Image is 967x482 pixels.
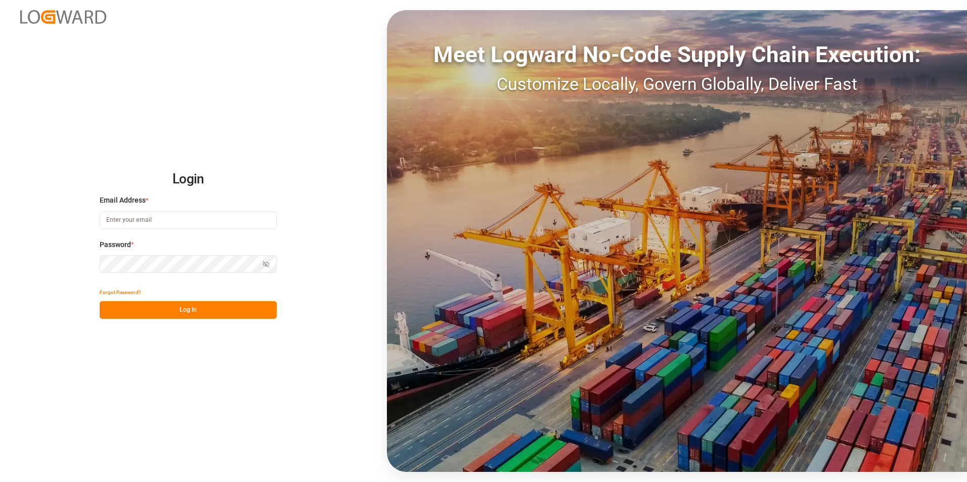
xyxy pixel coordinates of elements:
[100,195,146,206] span: Email Address
[387,71,967,97] div: Customize Locally, Govern Globally, Deliver Fast
[387,38,967,71] div: Meet Logward No-Code Supply Chain Execution:
[20,10,106,24] img: Logward_new_orange.png
[100,301,277,319] button: Log In
[100,283,141,301] button: Forgot Password?
[100,211,277,229] input: Enter your email
[100,239,131,250] span: Password
[100,163,277,196] h2: Login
